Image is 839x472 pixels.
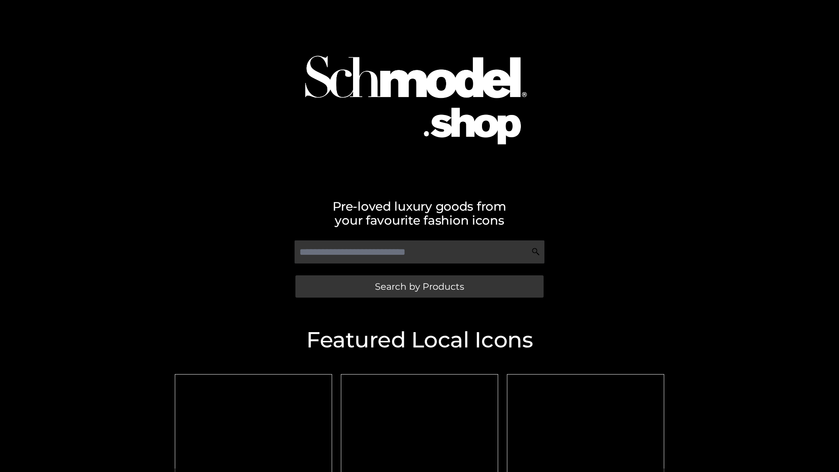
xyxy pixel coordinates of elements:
h2: Featured Local Icons​ [170,329,669,351]
a: Search by Products [295,275,544,298]
span: Search by Products [375,282,464,291]
img: Search Icon [531,247,540,256]
h2: Pre-loved luxury goods from your favourite fashion icons [170,199,669,227]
